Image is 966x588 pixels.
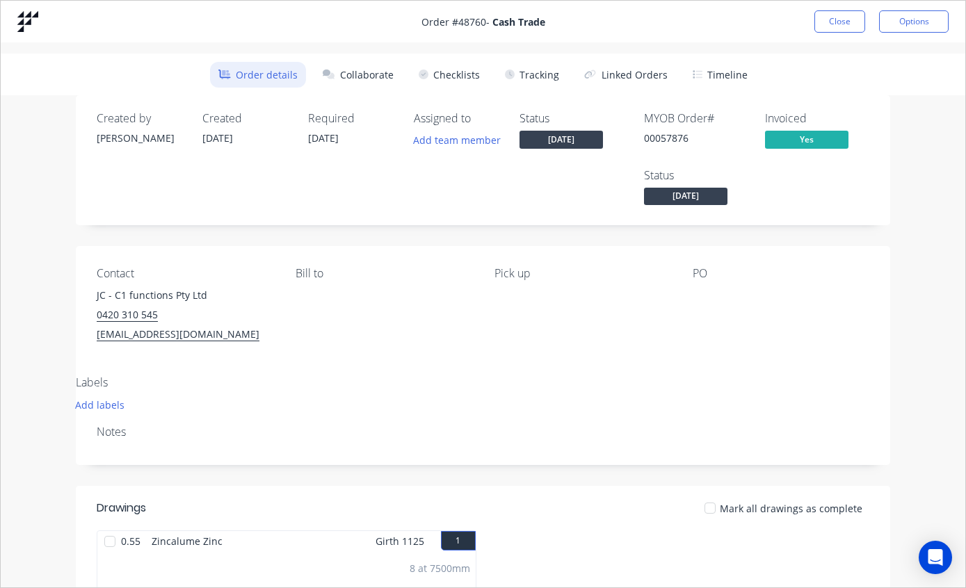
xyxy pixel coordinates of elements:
div: PO [693,267,869,280]
img: Factory [17,11,38,32]
div: Assigned to [414,112,497,125]
div: Created [202,112,286,125]
button: Add team member [414,131,508,149]
div: 00057876 [644,131,748,145]
span: [DATE] [644,188,727,205]
button: 1 [441,531,476,550]
span: [DATE] [520,131,603,148]
span: [DATE] [308,131,339,145]
button: Add team member [406,131,508,149]
div: Labels [76,376,403,389]
div: Invoiced [765,112,869,125]
button: Tracking [497,62,567,88]
div: [PERSON_NAME] [97,131,180,145]
div: Required [308,112,392,125]
button: Order details [210,62,306,88]
div: Created by [97,112,180,125]
span: Order # 48760 - [421,15,545,29]
strong: Cash Trade [492,15,545,28]
div: JC - C1 functions Pty Ltd0420 310 545[EMAIL_ADDRESS][DOMAIN_NAME] [97,286,273,344]
div: Status [644,169,748,182]
button: Collaborate [314,62,402,88]
button: Checklists [410,62,488,88]
button: Options [879,10,949,33]
span: Girth 1125 [376,531,424,551]
button: Close [814,10,865,33]
div: Drawings [97,500,146,516]
div: MYOB Order # [644,112,748,125]
span: Yes [765,131,848,148]
button: [DATE] [644,188,727,209]
div: Bill to [296,267,472,280]
div: JC - C1 functions Pty Ltd [97,286,273,305]
div: Pick up [494,267,671,280]
div: Open Intercom Messenger [919,541,952,574]
span: 0.55 [115,531,146,555]
button: [DATE] [520,131,603,152]
button: Timeline [684,62,756,88]
div: 8 at 7500mm [410,561,470,575]
span: [DATE] [202,131,233,145]
div: Status [520,112,603,125]
span: Zincalume Zinc [146,531,243,555]
span: Mark all drawings as complete [720,501,862,516]
button: Linked Orders [576,62,676,88]
div: Notes [97,425,869,439]
div: Contact [97,267,273,280]
button: Add labels [68,395,132,414]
